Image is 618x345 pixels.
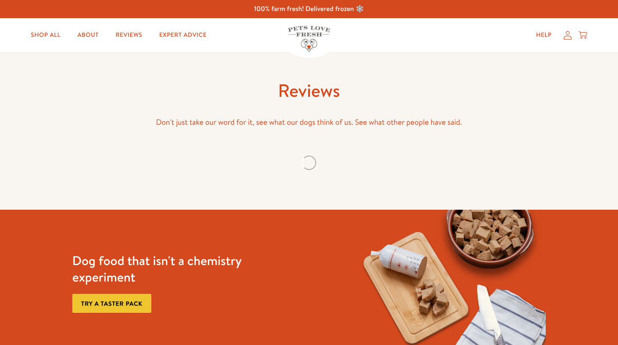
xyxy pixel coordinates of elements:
a: Expert Advice [153,27,213,44]
p: Don't just take our word for it, see what our dogs think of us. See what other people have said. [72,116,546,129]
a: Try a taster pack [72,294,151,313]
img: Pets Love Fresh [288,26,330,52]
h3: Dog food that isn't a chemistry experiment [72,252,265,285]
a: Shop All [24,27,67,44]
h1: Reviews [72,79,546,102]
a: Reviews [109,27,149,44]
iframe: Gorgias live chat messenger [576,305,610,337]
a: Help [529,27,558,44]
a: About [71,27,105,44]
